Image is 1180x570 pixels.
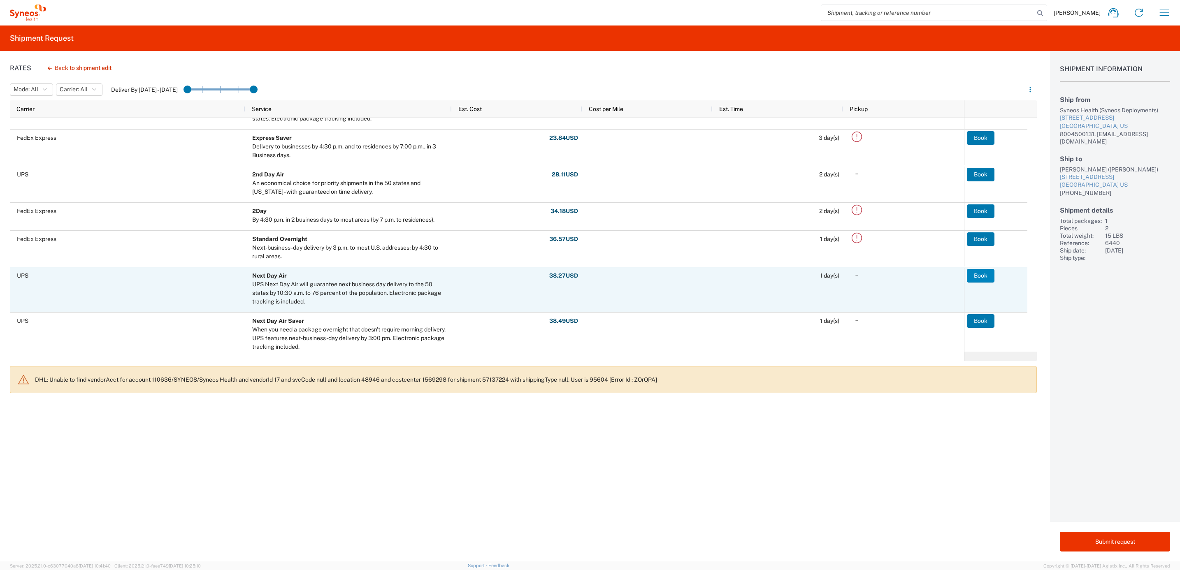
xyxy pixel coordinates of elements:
[819,208,839,214] span: 2 day(s)
[252,271,448,280] div: Next Day Air
[1060,254,1102,262] div: Ship type:
[252,142,448,160] div: Delivery to businesses by 4:30 p.m. and to residences by 7:00 p.m., in 3-Business days.
[1060,65,1170,82] h1: Shipment Information
[1060,155,1170,163] h2: Ship to
[1060,247,1102,254] div: Ship date:
[111,86,178,93] label: Deliver By [DATE] - [DATE]
[1105,239,1170,247] div: 6440
[1105,217,1170,225] div: 1
[41,61,118,75] button: Back to shipment edit
[10,33,74,43] h2: Shipment Request
[10,83,53,96] button: Mode: All
[967,168,994,181] button: Book
[17,134,56,141] span: FedEx Express
[17,272,28,279] span: UPS
[458,106,482,112] span: Est. Cost
[10,563,111,568] span: Server: 2025.21.0-c63077040a8
[16,106,35,112] span: Carrier
[56,83,102,96] button: Carrier: All
[252,207,434,215] div: 2Day
[967,131,994,144] button: Book
[549,269,578,282] button: 38.27USD
[17,317,28,324] span: UPS
[468,563,488,568] a: Support
[1060,189,1170,197] div: [PHONE_NUMBER]
[252,215,434,224] div: By 4:30 p.m. in 2 business days to most areas (by 7 p.m. to residences).
[1060,114,1170,122] div: [STREET_ADDRESS]
[549,134,578,142] span: 23.84 USD
[967,269,994,282] button: Book
[819,134,839,141] span: 3 day(s)
[1060,181,1170,189] div: [GEOGRAPHIC_DATA] US
[252,317,448,325] div: Next Day Air Saver
[549,314,578,327] button: 38.49USD
[551,168,578,181] button: 28.11USD
[252,235,448,243] div: Standard Overnight
[1060,225,1102,232] div: Pieces
[1043,562,1170,570] span: Copyright © [DATE]-[DATE] Agistix Inc., All Rights Reserved
[1060,122,1170,130] div: [GEOGRAPHIC_DATA] US
[17,171,28,178] span: UPS
[967,232,994,246] button: Book
[17,236,56,242] span: FedEx Express
[60,86,88,93] span: Carrier: All
[488,563,509,568] a: Feedback
[967,204,994,218] button: Book
[17,208,56,214] span: FedEx Express
[552,171,578,178] span: 28.11 USD
[719,106,743,112] span: Est. Time
[14,86,38,93] span: Mode: All
[551,207,578,215] span: 34.18 USD
[252,170,448,179] div: 2nd Day Air
[819,171,839,178] span: 2 day(s)
[79,563,111,568] span: [DATE] 10:41:40
[1060,173,1170,189] a: [STREET_ADDRESS][GEOGRAPHIC_DATA] US
[1060,173,1170,181] div: [STREET_ADDRESS]
[1054,9,1101,16] span: [PERSON_NAME]
[1060,130,1170,145] div: 8004500131, [EMAIL_ADDRESS][DOMAIN_NAME]
[169,563,201,568] span: [DATE] 10:25:10
[1105,247,1170,254] div: [DATE]
[820,317,839,324] span: 1 day(s)
[1060,206,1170,214] h2: Shipment details
[1060,114,1170,130] a: [STREET_ADDRESS][GEOGRAPHIC_DATA] US
[1060,232,1102,239] div: Total weight:
[1060,96,1170,104] h2: Ship from
[252,106,272,112] span: Service
[549,131,578,144] button: 23.84USD
[850,106,868,112] span: Pickup
[550,204,578,218] button: 34.18USD
[589,106,623,112] span: Cost per Mile
[549,272,578,280] span: 38.27 USD
[252,179,448,196] div: An economical choice for priority shipments in the 50 states and Puerto Rico - with guaranteed on...
[1105,225,1170,232] div: 2
[1060,239,1102,247] div: Reference:
[549,232,578,246] button: 36.57USD
[549,235,578,243] span: 36.57 USD
[967,314,994,327] button: Book
[10,64,31,72] h1: Rates
[820,272,839,279] span: 1 day(s)
[252,134,448,142] div: Express Saver
[252,325,448,351] div: When you need a package overnight that doesn't require morning delivery, UPS features next-busine...
[549,317,578,325] span: 38.49 USD
[1060,217,1102,225] div: Total packages:
[1060,107,1170,114] div: Syneos Health (Syneos Deployments)
[821,5,1034,21] input: Shipment, tracking or reference number
[1060,166,1170,173] div: [PERSON_NAME] ([PERSON_NAME])
[35,376,1030,383] p: DHL: Unable to find vendorAcct for account 110636/SYNEOS/Syneos Health and vendorId 17 and svcCod...
[820,236,839,242] span: 1 day(s)
[252,243,448,261] div: Next-business-day delivery by 3 p.m. to most U.S. addresses; by 4:30 to rural areas.
[114,563,201,568] span: Client: 2025.21.0-faee749
[252,280,448,306] div: UPS Next Day Air will guarantee next business day delivery to the 50 states by 10:30 a.m. to 76 p...
[1105,232,1170,239] div: 15 LBS
[1060,532,1170,551] button: Submit request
